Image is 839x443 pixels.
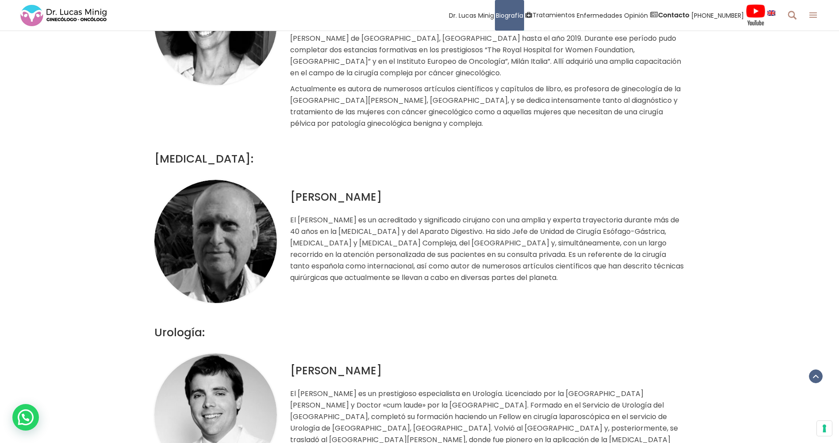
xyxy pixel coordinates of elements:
p: Actualmente es autora de numerosos artículos científicos y capítulos de libro, es profesora de gi... [290,83,685,129]
strong: Contacto [658,11,690,19]
img: language english [767,10,775,16]
h3: [PERSON_NAME] [290,189,685,206]
p: El [PERSON_NAME] es un acreditado y significado cirujano con una amplia y experta trayectoria dur... [290,214,685,284]
h2: Urología: [154,326,685,339]
span: Tratamientos [533,10,575,20]
span: Biografía [496,10,523,20]
img: Videos Youtube Ginecología [746,4,766,26]
span: [PHONE_NUMBER] [691,10,744,20]
button: Sus preferencias de consentimiento para tecnologías de seguimiento [817,421,832,436]
span: Dr. Lucas Minig [449,10,494,20]
span: Opinión [624,10,648,20]
p: Completó su programa de residencia en Ginecología y Obstetricia en el [GEOGRAPHIC_DATA] entre los... [290,10,685,79]
span: Enfermedades [577,10,622,20]
h3: [PERSON_NAME] [290,362,685,379]
h2: [MEDICAL_DATA]: [154,152,685,166]
img: David Davila Cirugía General [154,180,277,303]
